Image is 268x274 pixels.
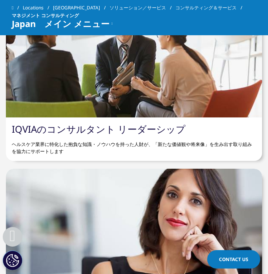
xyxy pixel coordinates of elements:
a: IQVIAのコンサルタント リーダーシップ [12,123,186,135]
a: コンサルティング＆サービス [175,4,246,12]
a: Contact Us [207,250,260,269]
a: ソリューション／サービス [109,4,175,12]
span: Contact Us [219,256,248,263]
span: マネジメント コンサルティング [12,12,79,20]
a: Locations [23,4,53,12]
span: Japan メイン メニュー [12,20,109,27]
p: ヘルスケア業界に特化した抱負な知識・ノウハウを持った人財が、「新たな価値観や将来像」を生み出す取り組みを協力にサポートします [12,135,256,155]
button: Cookie 設定 [3,251,22,270]
a: [GEOGRAPHIC_DATA] [53,4,109,12]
